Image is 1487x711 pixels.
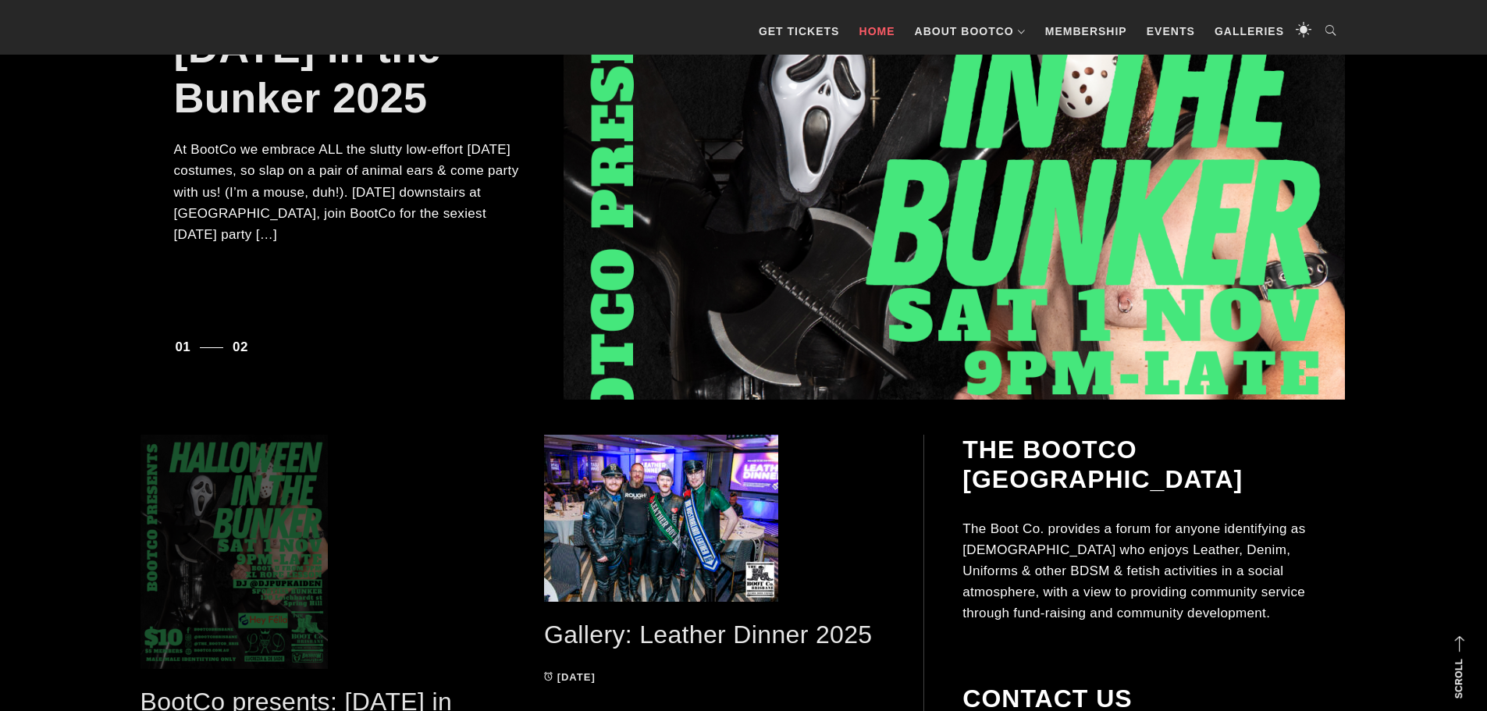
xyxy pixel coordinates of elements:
a: Home [852,8,903,55]
time: [DATE] [557,671,596,683]
a: Gallery: Leather Dinner 2025 [544,620,872,649]
button: 1 [174,326,193,368]
a: [DATE] [544,671,596,683]
a: Events [1139,8,1203,55]
a: About BootCo [907,8,1033,55]
p: At BootCo we embrace ALL the slutty low-effort [DATE] costumes, so slap on a pair of animal ears ... [174,139,532,245]
button: 2 [231,326,250,368]
h2: The BootCo [GEOGRAPHIC_DATA] [962,435,1346,495]
p: The Boot Co. provides a forum for anyone identifying as [DEMOGRAPHIC_DATA] who enjoys Leather, De... [962,518,1346,624]
strong: Scroll [1453,659,1464,699]
a: Membership [1037,8,1135,55]
a: Galleries [1207,8,1292,55]
a: GET TICKETS [751,8,848,55]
